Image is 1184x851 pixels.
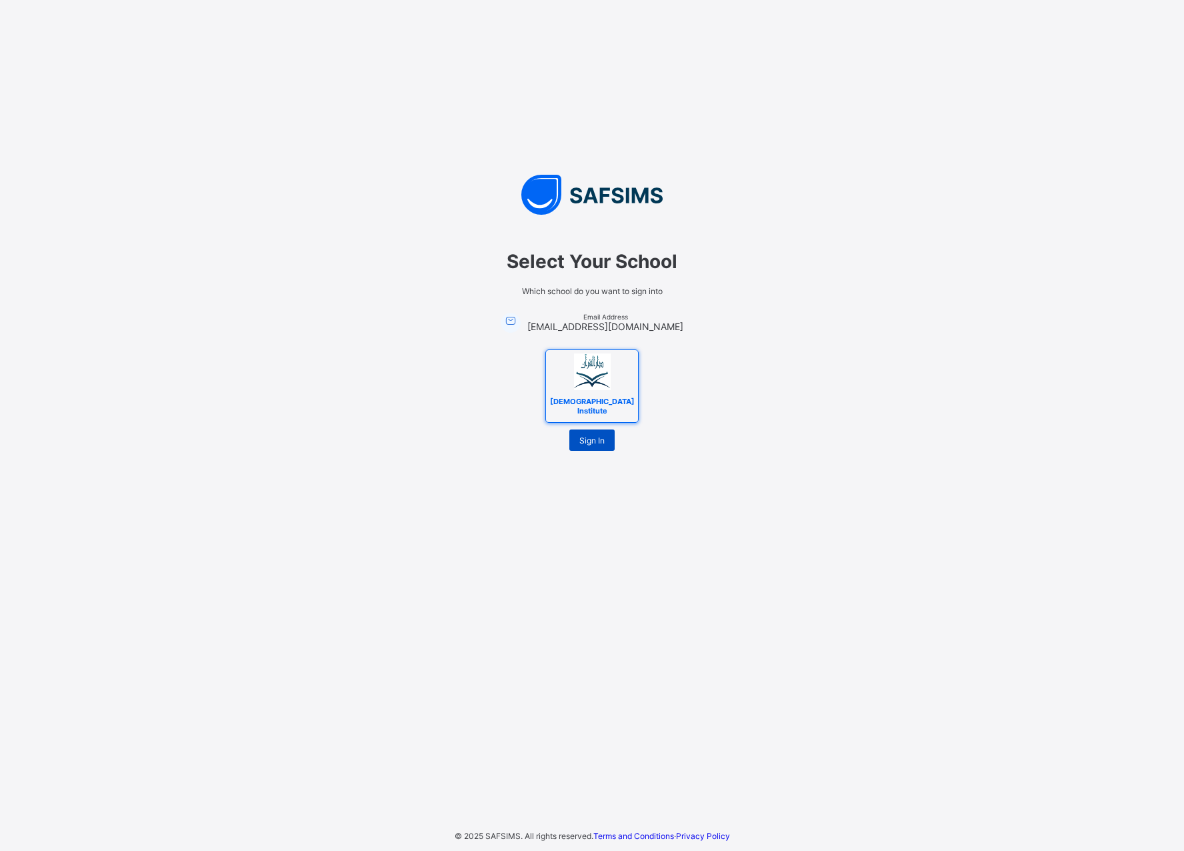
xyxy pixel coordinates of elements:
span: Sign In [579,436,605,446]
img: SAFSIMS Logo [392,175,792,215]
span: © 2025 SAFSIMS. All rights reserved. [455,831,593,841]
a: Privacy Policy [676,831,730,841]
span: · [593,831,730,841]
span: [EMAIL_ADDRESS][DOMAIN_NAME] [527,321,683,332]
span: Select Your School [405,250,779,273]
span: Email Address [527,313,683,321]
span: Which school do you want to sign into [405,286,779,296]
a: Terms and Conditions [593,831,674,841]
span: [DEMOGRAPHIC_DATA] Institute [547,393,638,419]
img: Darul Quran Institute [574,353,611,390]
